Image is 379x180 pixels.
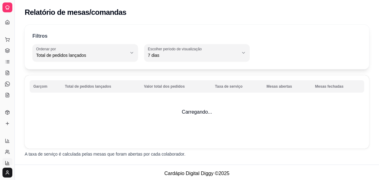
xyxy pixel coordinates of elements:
[32,32,48,40] p: Filtros
[25,7,126,17] h2: Relatório de mesas/comandas
[36,52,127,58] span: Total de pedidos lançados
[25,151,369,157] p: A taxa de serviço é calculada pelas mesas que foram abertas por cada colaborador.
[148,46,204,52] label: Escolher período de visualização
[32,44,138,61] button: Ordenar porTotal de pedidos lançados
[148,52,239,58] span: 7 dias
[25,75,369,149] td: Carregando...
[144,44,250,61] button: Escolher período de visualização7 dias
[36,46,58,52] label: Ordenar por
